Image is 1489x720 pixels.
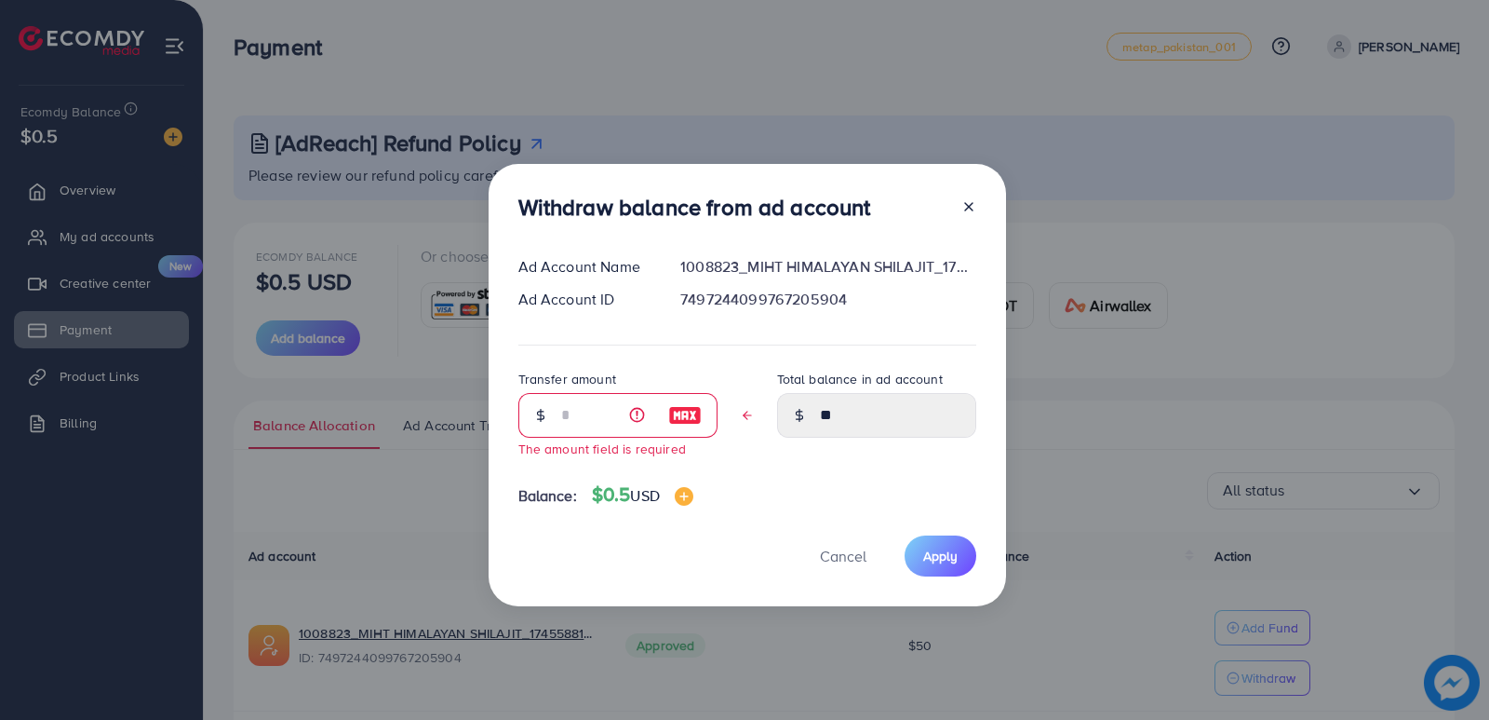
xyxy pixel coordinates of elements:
span: Balance: [518,485,577,507]
div: 1008823_MIHT HIMALAYAN SHILAJIT_1745588171388 [665,256,990,278]
h4: $0.5 [592,483,693,507]
h3: Withdraw balance from ad account [518,194,871,221]
span: USD [630,485,659,506]
span: Cancel [820,546,866,566]
small: The amount field is required [518,440,686,457]
label: Transfer amount [518,370,616,388]
img: image [668,404,702,427]
button: Cancel [797,536,890,576]
button: Apply [905,536,976,576]
img: image [675,487,693,506]
div: Ad Account Name [503,256,666,278]
span: Apply [923,547,958,565]
div: 7497244099767205904 [665,289,990,310]
label: Total balance in ad account [777,370,943,388]
div: Ad Account ID [503,289,666,310]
